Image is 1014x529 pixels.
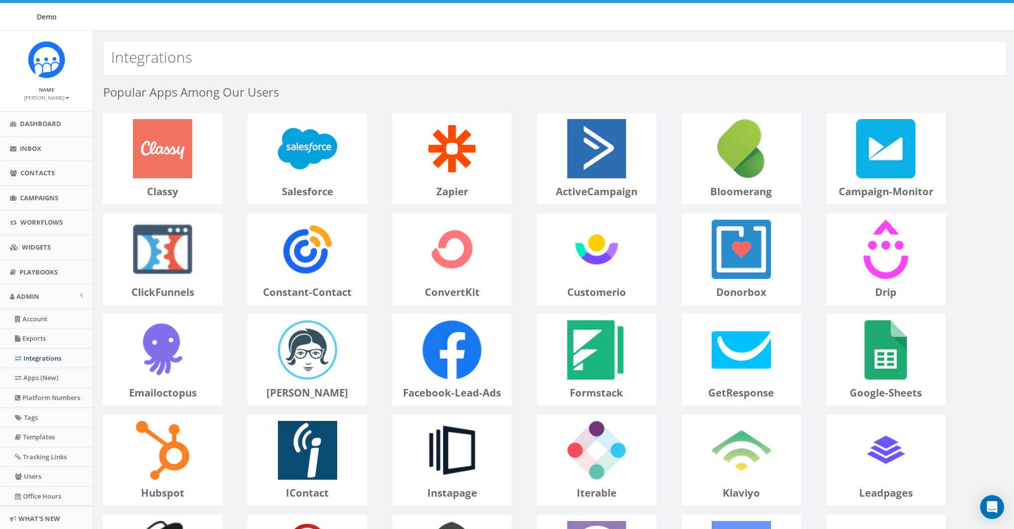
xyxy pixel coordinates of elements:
p: clickFunnels [104,285,222,299]
p: facebook-lead-ads [393,386,511,400]
h2: Integrations [111,49,192,65]
img: classy-logo [127,114,199,185]
img: emailoctopus-logo [127,314,199,386]
span: Campaigns [20,193,58,202]
p: formstack [537,386,656,400]
small: [PERSON_NAME] [24,94,69,101]
img: customerio-logo [561,214,633,285]
span: Demo [37,12,57,21]
img: convertKit-logo [416,214,488,285]
img: constant-contact-logo [272,214,343,285]
img: activeCampaign-logo [561,114,633,185]
img: drip-logo [850,214,921,285]
img: bloomerang-logo [706,114,777,185]
p: google-sheets [827,386,945,400]
small: Name [39,86,54,93]
div: Open Intercom Messenger [980,495,1004,519]
img: campaign-monitor-logo [850,114,921,185]
p: drip [827,285,945,299]
span: Widgets [22,243,51,252]
p: leadpages [827,486,945,500]
p: klaviyo [682,486,801,500]
img: google-sheets-logo [850,314,921,386]
p: iContact [248,486,367,500]
img: donorbox-logo [706,214,777,285]
img: leadpages-logo [850,415,921,486]
p: [PERSON_NAME] [248,386,367,400]
img: iContact-logo [272,415,343,486]
p: iterable [537,486,656,500]
img: emma-logo [272,314,343,386]
p: constant-contact [248,285,367,299]
span: Dashboard [20,119,61,128]
img: facebook-lead-ads-logo [416,314,488,386]
span: Admin [16,292,39,301]
p: salesforce [248,184,367,199]
p: convertKit [393,285,511,299]
span: What's New [18,514,60,523]
p: campaign-monitor [827,184,945,199]
p: hubspot [104,486,222,500]
p: zapier [393,184,511,199]
span: Workflows [20,218,63,227]
img: zapier-logo [416,114,488,185]
img: clickFunnels-logo [127,214,199,285]
img: instapage-logo [416,415,488,486]
img: Icon_1.png [28,41,65,78]
img: salesforce-logo [272,114,343,185]
p: emailoctopus [104,386,222,400]
p: activeCampaign [537,184,656,199]
p: getResponse [682,386,801,400]
p: classy [104,184,222,199]
img: getResponse-logo [706,314,777,386]
img: formstack-logo [561,314,633,386]
img: iterable-logo [561,415,633,486]
p: instapage [393,486,511,500]
p: customerio [537,285,656,299]
span: Inbox [20,144,41,153]
span: Contacts [20,168,55,177]
a: [PERSON_NAME] [24,93,69,102]
p: donorbox [682,285,801,299]
img: hubspot-logo [127,415,199,486]
p: bloomerang [682,184,801,199]
img: klaviyo-logo [706,415,777,486]
span: Playbooks [19,267,58,276]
